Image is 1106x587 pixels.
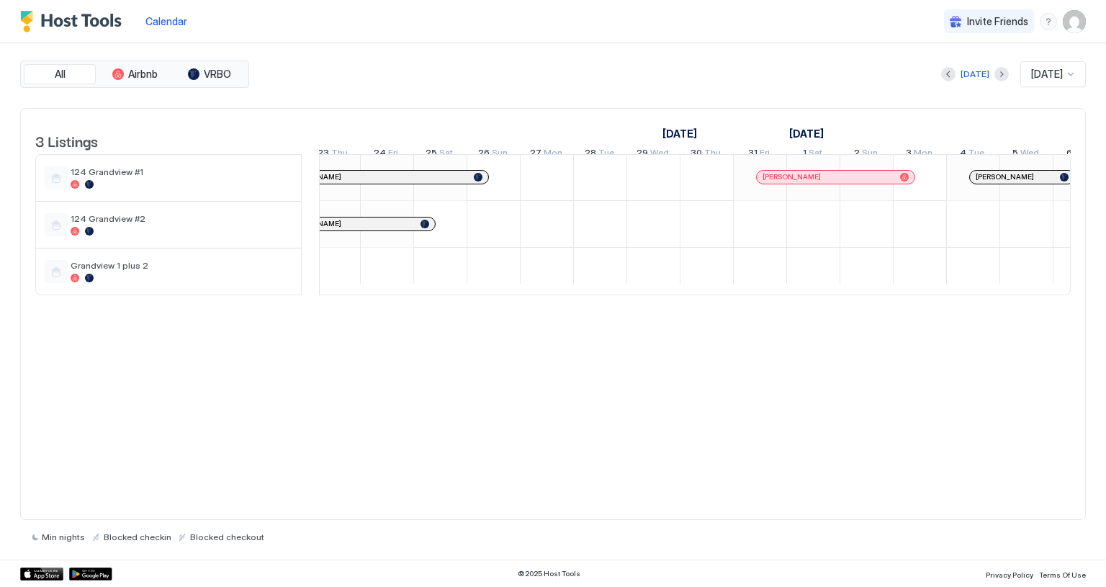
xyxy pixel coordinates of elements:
[633,144,673,165] a: October 29, 2025
[71,213,292,224] span: 124 Grandview #2
[35,130,98,151] span: 3 Listings
[492,147,508,162] span: Sun
[1031,68,1063,81] span: [DATE]
[1009,144,1043,165] a: November 5, 2025
[388,147,398,162] span: Fri
[69,568,112,581] a: Google Play Store
[650,147,669,162] span: Wed
[745,144,773,165] a: October 31, 2025
[104,532,171,542] span: Blocked checkin
[637,147,648,162] span: 29
[55,68,66,81] span: All
[968,147,984,162] span: Tue
[956,144,988,165] a: November 4, 2025
[204,68,231,81] span: VRBO
[314,144,351,165] a: October 23, 2025
[862,147,878,162] span: Sun
[526,144,566,165] a: October 27, 2025
[748,147,757,162] span: 31
[439,147,453,162] span: Sat
[976,172,1034,182] span: [PERSON_NAME]
[960,147,966,162] span: 4
[763,172,821,182] span: [PERSON_NAME]
[370,144,402,165] a: October 24, 2025
[961,68,989,81] div: [DATE]
[478,147,490,162] span: 26
[1063,10,1086,33] div: User profile
[1020,147,1039,162] span: Wed
[71,166,292,177] span: 124 Grandview #1
[986,566,1033,581] a: Privacy Policy
[687,144,724,165] a: October 30, 2025
[20,568,63,581] a: App Store
[99,64,171,84] button: Airbnb
[331,147,348,162] span: Thu
[967,15,1028,28] span: Invite Friends
[374,147,386,162] span: 24
[42,532,85,542] span: Min nights
[994,67,1009,81] button: Next month
[691,147,702,162] span: 30
[20,61,249,88] div: tab-group
[786,123,827,144] a: November 1, 2025
[20,11,128,32] a: Host Tools Logo
[544,147,562,162] span: Mon
[24,64,96,84] button: All
[190,532,264,542] span: Blocked checkout
[598,147,614,162] span: Tue
[914,147,932,162] span: Mon
[71,260,292,271] span: Grandview 1 plus 2
[581,144,618,165] a: October 28, 2025
[906,147,912,162] span: 3
[902,144,936,165] a: November 3, 2025
[1039,566,1086,581] a: Terms Of Use
[422,144,457,165] a: October 25, 2025
[475,144,511,165] a: October 26, 2025
[850,144,881,165] a: November 2, 2025
[659,123,701,144] a: October 1, 2025
[986,570,1033,579] span: Privacy Policy
[530,147,541,162] span: 27
[854,147,860,162] span: 2
[760,147,770,162] span: Fri
[704,147,721,162] span: Thu
[1039,570,1086,579] span: Terms Of Use
[174,64,246,84] button: VRBO
[128,68,158,81] span: Airbnb
[799,144,826,165] a: November 1, 2025
[1063,144,1094,165] a: November 6, 2025
[145,15,187,27] span: Calendar
[809,147,822,162] span: Sat
[1012,147,1018,162] span: 5
[958,66,992,83] button: [DATE]
[941,67,956,81] button: Previous month
[1040,13,1057,30] div: menu
[1066,147,1072,162] span: 6
[803,147,806,162] span: 1
[585,147,596,162] span: 28
[145,14,187,29] a: Calendar
[518,569,580,578] span: © 2025 Host Tools
[426,147,437,162] span: 25
[318,147,329,162] span: 23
